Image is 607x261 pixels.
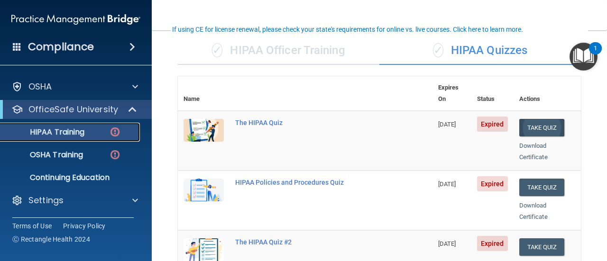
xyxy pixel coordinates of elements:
img: PMB logo [11,10,140,29]
div: HIPAA Officer Training [178,36,379,65]
span: Expired [477,236,508,251]
a: Terms of Use [12,221,52,231]
img: danger-circle.6113f641.png [109,126,121,138]
div: The HIPAA Quiz [235,119,385,126]
p: OSHA [28,81,52,92]
p: OSHA Training [6,150,83,160]
div: HIPAA Quizzes [379,36,581,65]
a: Download Certificate [519,142,548,161]
div: 1 [594,48,597,61]
span: Ⓒ Rectangle Health 2024 [12,234,90,244]
span: [DATE] [438,180,456,188]
button: If using CE for license renewal, please check your state's requirements for online vs. live cours... [171,25,524,34]
span: [DATE] [438,121,456,128]
div: The HIPAA Quiz #2 [235,238,385,246]
span: Expired [477,176,508,191]
a: Download Certificate [519,202,548,220]
th: Name [178,76,230,111]
button: Take Quiz [519,179,565,196]
span: ✓ [433,43,443,57]
p: HIPAA Training [6,127,84,137]
p: OfficeSafe University [28,104,118,115]
a: OfficeSafe University [11,104,138,115]
a: Privacy Policy [63,221,106,231]
span: [DATE] [438,240,456,247]
button: Take Quiz [519,238,565,256]
button: Take Quiz [519,119,565,136]
div: HIPAA Policies and Procedures Quiz [235,179,385,186]
span: ✓ [212,43,222,57]
h4: Compliance [28,40,94,54]
th: Status [471,76,514,111]
p: Continuing Education [6,173,136,182]
a: OSHA [11,81,138,92]
th: Actions [514,76,581,111]
button: Open Resource Center, 1 new notification [570,43,598,71]
img: danger-circle.6113f641.png [109,149,121,161]
p: Settings [28,195,64,206]
span: Expired [477,117,508,132]
a: Settings [11,195,138,206]
div: If using CE for license renewal, please check your state's requirements for online vs. live cours... [172,26,523,33]
th: Expires On [432,76,471,111]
